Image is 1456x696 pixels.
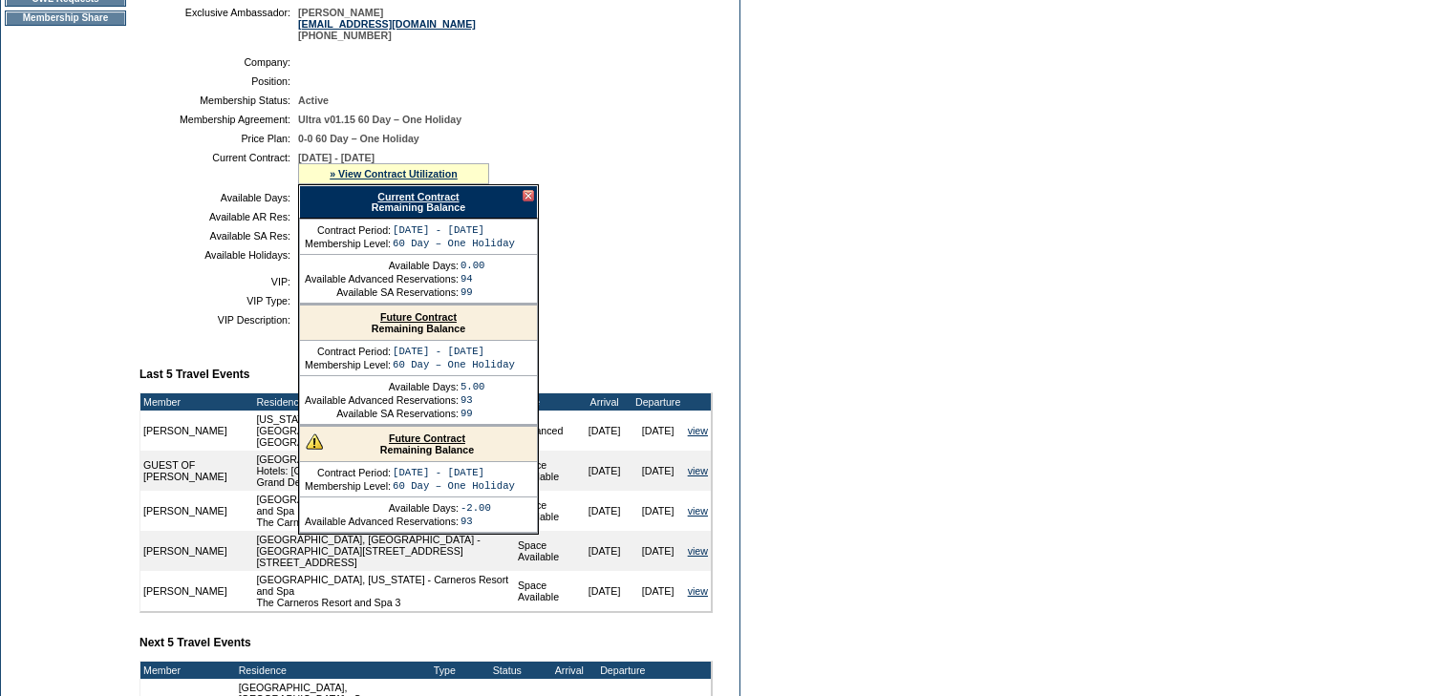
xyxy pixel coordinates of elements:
[147,152,290,184] td: Current Contract:
[393,359,515,370] td: 60 Day – One Holiday
[253,571,515,611] td: [GEOGRAPHIC_DATA], [US_STATE] - Carneros Resort and Spa The Carneros Resort and Spa 3
[305,224,391,236] td: Contract Period:
[460,394,485,406] td: 93
[147,295,290,306] td: VIP Type:
[515,531,578,571] td: Space Available
[140,393,253,411] td: Member
[300,306,537,341] div: Remaining Balance
[632,531,685,571] td: [DATE]
[632,451,685,491] td: [DATE]
[147,56,290,68] td: Company:
[688,545,708,557] a: view
[305,381,459,392] td: Available Days:
[515,571,578,611] td: Space Available
[305,480,391,492] td: Membership Level:
[578,571,632,611] td: [DATE]
[147,192,290,203] td: Available Days:
[253,451,515,491] td: [GEOGRAPHIC_DATA], [US_STATE] - The Peninsula Hotels: [GEOGRAPHIC_DATA], [US_STATE] Grand Deluxe ...
[140,451,253,491] td: GUEST OF [PERSON_NAME]
[140,531,253,571] td: [PERSON_NAME]
[490,662,543,679] td: Status
[460,381,485,392] td: 5.00
[515,411,578,451] td: Advanced
[139,636,251,649] b: Next 5 Travel Events
[305,260,459,271] td: Available Days:
[460,260,485,271] td: 0.00
[147,114,290,125] td: Membership Agreement:
[305,273,459,285] td: Available Advanced Reservations:
[147,314,290,326] td: VIP Description:
[515,451,578,491] td: Space Available
[578,531,632,571] td: [DATE]
[578,491,632,531] td: [DATE]
[460,273,485,285] td: 94
[298,114,461,125] span: Ultra v01.15 60 Day – One Holiday
[305,502,459,514] td: Available Days:
[140,662,230,679] td: Member
[298,152,375,163] span: [DATE] - [DATE]
[578,451,632,491] td: [DATE]
[632,411,685,451] td: [DATE]
[515,393,578,411] td: Type
[253,531,515,571] td: [GEOGRAPHIC_DATA], [GEOGRAPHIC_DATA] - [GEOGRAPHIC_DATA][STREET_ADDRESS] [STREET_ADDRESS]
[305,346,391,357] td: Contract Period:
[460,408,485,419] td: 99
[632,571,685,611] td: [DATE]
[236,662,431,679] td: Residence
[147,230,290,242] td: Available SA Res:
[543,662,596,679] td: Arrival
[147,249,290,261] td: Available Holidays:
[688,585,708,597] a: view
[147,276,290,287] td: VIP:
[298,18,476,30] a: [EMAIL_ADDRESS][DOMAIN_NAME]
[596,662,650,679] td: Departure
[688,465,708,476] a: view
[140,571,253,611] td: [PERSON_NAME]
[305,408,459,419] td: Available SA Reservations:
[300,427,537,462] div: Remaining Balance
[305,394,459,406] td: Available Advanced Reservations:
[393,238,515,249] td: 60 Day – One Holiday
[147,133,290,144] td: Price Plan:
[305,286,459,298] td: Available SA Reservations:
[147,211,290,222] td: Available AR Res:
[393,346,515,357] td: [DATE] - [DATE]
[147,7,290,41] td: Exclusive Ambassador:
[380,311,457,323] a: Future Contract
[460,516,491,527] td: 93
[298,7,476,41] span: [PERSON_NAME] [PHONE_NUMBER]
[578,393,632,411] td: Arrival
[460,502,491,514] td: -2.00
[253,491,515,531] td: [GEOGRAPHIC_DATA], [US_STATE] - Carneros Resort and Spa The Carneros Resort and Spa 3
[305,238,391,249] td: Membership Level:
[253,411,515,451] td: [US_STATE][GEOGRAPHIC_DATA], [US_STATE][GEOGRAPHIC_DATA] [GEOGRAPHIC_DATA] 24B
[393,467,515,478] td: [DATE] - [DATE]
[460,286,485,298] td: 99
[393,480,515,492] td: 60 Day – One Holiday
[147,95,290,106] td: Membership Status:
[5,11,126,26] td: Membership Share
[253,393,515,411] td: Residence
[305,467,391,478] td: Contract Period:
[632,491,685,531] td: [DATE]
[147,75,290,87] td: Position:
[393,224,515,236] td: [DATE] - [DATE]
[431,662,490,679] td: Type
[306,432,323,450] img: There are insufficient days and/or tokens to cover this reservation
[515,491,578,531] td: Space Available
[305,516,459,527] td: Available Advanced Reservations:
[578,411,632,451] td: [DATE]
[688,425,708,436] a: view
[632,393,685,411] td: Departure
[389,432,465,444] a: Future Contract
[298,95,329,106] span: Active
[298,133,419,144] span: 0-0 60 Day – One Holiday
[688,505,708,517] a: view
[305,359,391,370] td: Membership Level:
[140,491,253,531] td: [PERSON_NAME]
[377,191,459,202] a: Current Contract
[330,168,458,179] a: » View Contract Utilization
[140,411,253,451] td: [PERSON_NAME]
[299,185,538,219] div: Remaining Balance
[139,368,249,381] b: Last 5 Travel Events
